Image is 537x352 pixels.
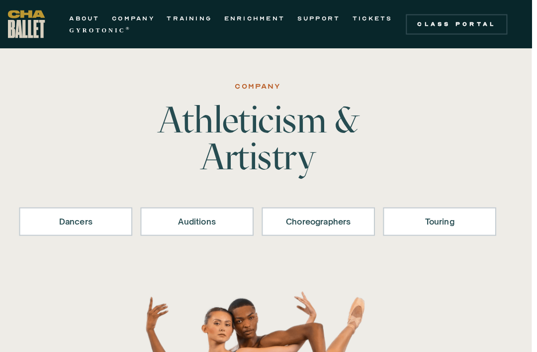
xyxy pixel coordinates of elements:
[43,211,128,223] div: Dancers
[241,79,286,91] div: Company
[79,24,140,36] a: GYROTONIC®
[268,203,378,231] a: Choreographers
[357,12,396,24] a: TICKETS
[415,20,502,28] div: Class Portal
[386,203,497,231] a: Touring
[30,203,141,231] a: Dancers
[149,203,260,231] a: Auditions
[108,100,419,171] h1: Athleticism & Artistry
[79,12,109,24] a: ABOUT
[399,211,484,223] div: Touring
[121,12,163,24] a: COMPANY
[280,211,365,223] div: Choreographers
[134,25,140,30] sup: ®
[79,26,134,33] strong: GYROTONIC
[231,12,290,24] a: ENRICHMENT
[162,211,247,223] div: Auditions
[302,12,345,24] a: SUPPORT
[409,14,508,34] a: Class Portal
[19,10,55,37] a: home
[175,12,219,24] a: TRAINING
